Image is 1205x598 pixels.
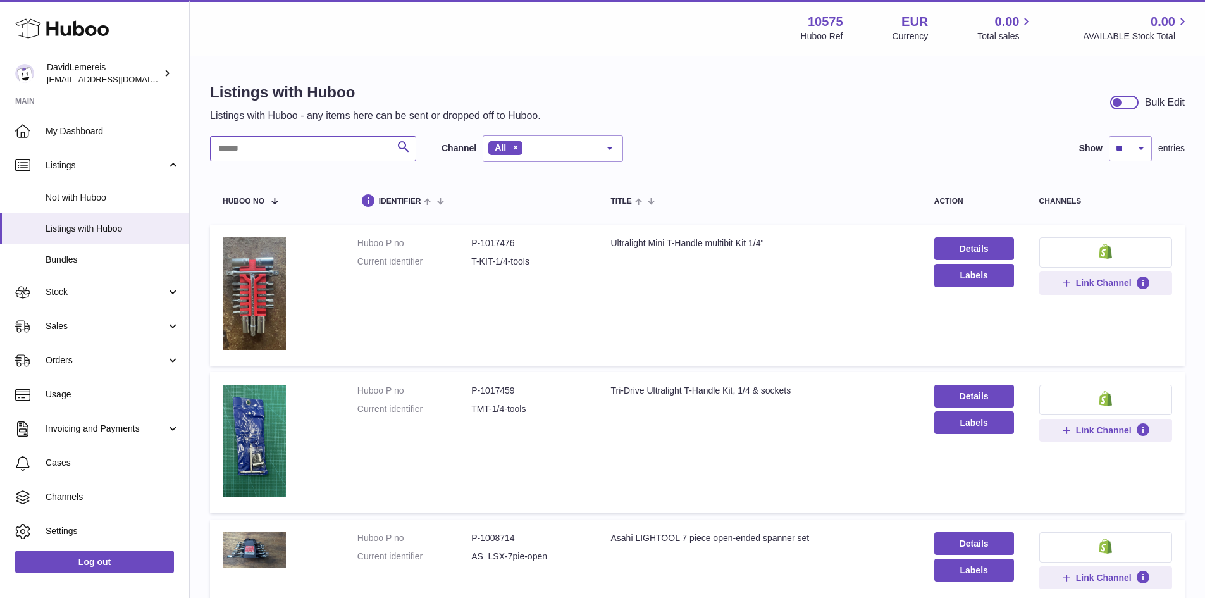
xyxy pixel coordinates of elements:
[901,13,928,30] strong: EUR
[223,385,286,497] img: Tri-Drive Ultralight T-Handle Kit, 1/4 & sockets
[223,197,264,206] span: Huboo no
[46,525,180,537] span: Settings
[223,532,286,568] img: Asahi LIGHTOOL 7 piece open-ended spanner set
[471,256,585,268] dd: T-KIT-1/4-tools
[357,385,471,397] dt: Huboo P no
[471,237,585,249] dd: P-1017476
[357,403,471,415] dt: Current identifier
[357,237,471,249] dt: Huboo P no
[357,256,471,268] dt: Current identifier
[210,109,541,123] p: Listings with Huboo - any items here can be sent or dropped off to Huboo.
[46,457,180,469] span: Cases
[977,13,1034,42] a: 0.00 Total sales
[379,197,421,206] span: identifier
[610,532,908,544] div: Asahi LIGHTOOL 7 piece open-ended spanner set
[46,320,166,332] span: Sales
[801,30,843,42] div: Huboo Ref
[934,559,1014,582] button: Labels
[15,551,174,573] a: Log out
[46,125,180,137] span: My Dashboard
[47,61,161,85] div: DavidLemereis
[934,237,1014,260] a: Details
[1039,271,1172,294] button: Link Channel
[1076,572,1132,583] span: Link Channel
[46,254,180,266] span: Bundles
[46,286,166,298] span: Stock
[808,13,843,30] strong: 10575
[610,197,631,206] span: title
[1079,142,1103,154] label: Show
[471,385,585,397] dd: P-1017459
[1145,96,1185,109] div: Bulk Edit
[15,64,34,83] img: internalAdmin-10575@internal.huboo.com
[47,74,186,84] span: [EMAIL_ADDRESS][DOMAIN_NAME]
[610,385,908,397] div: Tri-Drive Ultralight T-Handle Kit, 1/4 & sockets
[357,532,471,544] dt: Huboo P no
[471,532,585,544] dd: P-1008714
[934,385,1014,408] a: Details
[1099,539,1112,554] img: shopify-small.png
[1076,277,1132,289] span: Link Channel
[1039,197,1172,206] div: channels
[1099,244,1112,259] img: shopify-small.png
[1076,425,1132,436] span: Link Channel
[46,159,166,171] span: Listings
[1083,30,1190,42] span: AVAILABLE Stock Total
[1151,13,1175,30] span: 0.00
[46,423,166,435] span: Invoicing and Payments
[495,142,506,153] span: All
[934,532,1014,555] a: Details
[934,411,1014,434] button: Labels
[1039,419,1172,442] button: Link Channel
[610,237,908,249] div: Ultralight Mini T-Handle multibit Kit 1/4"
[46,354,166,366] span: Orders
[210,82,541,103] h1: Listings with Huboo
[995,13,1020,30] span: 0.00
[934,197,1014,206] div: action
[46,491,180,503] span: Channels
[223,237,286,350] img: Ultralight Mini T-Handle multibit Kit 1/4"
[977,30,1034,42] span: Total sales
[1083,13,1190,42] a: 0.00 AVAILABLE Stock Total
[934,264,1014,287] button: Labels
[442,142,476,154] label: Channel
[46,223,180,235] span: Listings with Huboo
[1158,142,1185,154] span: entries
[46,389,180,401] span: Usage
[357,551,471,563] dt: Current identifier
[471,551,585,563] dd: AS_LSX-7pie-open
[471,403,585,415] dd: TMT-1/4-tools
[893,30,929,42] div: Currency
[46,192,180,204] span: Not with Huboo
[1039,566,1172,589] button: Link Channel
[1099,391,1112,406] img: shopify-small.png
